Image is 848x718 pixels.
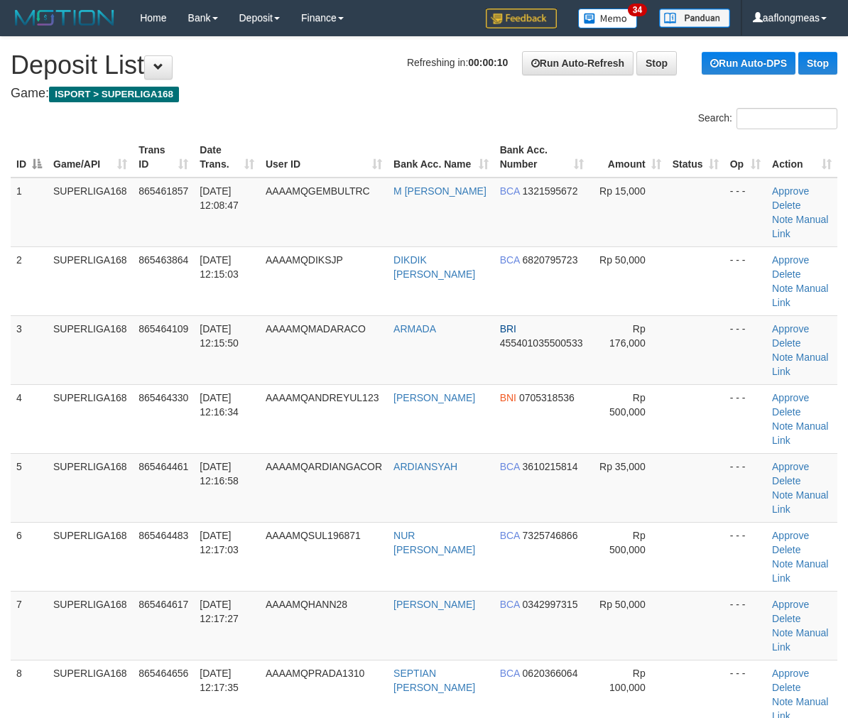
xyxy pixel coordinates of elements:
[772,283,793,294] a: Note
[11,315,48,384] td: 3
[772,530,809,541] a: Approve
[609,392,646,418] span: Rp 500,000
[772,682,800,693] a: Delete
[393,530,475,555] a: NUR [PERSON_NAME]
[200,530,239,555] span: [DATE] 12:17:03
[772,627,793,638] a: Note
[11,591,48,660] td: 7
[200,461,239,486] span: [DATE] 12:16:58
[500,337,583,349] span: Copy 455401035500533 to clipboard
[724,591,766,660] td: - - -
[589,137,666,178] th: Amount: activate to sort column ascending
[393,323,436,334] a: ARMADA
[523,254,578,266] span: Copy 6820795723 to clipboard
[266,599,347,610] span: AAAAMQHANN28
[11,137,48,178] th: ID: activate to sort column descending
[698,108,837,129] label: Search:
[266,461,382,472] span: AAAAMQARDIANGACOR
[138,599,188,610] span: 865464617
[772,489,793,501] a: Note
[200,185,239,211] span: [DATE] 12:08:47
[772,475,800,486] a: Delete
[609,668,646,693] span: Rp 100,000
[48,453,133,522] td: SUPERLIGA168
[266,185,370,197] span: AAAAMQGEMBULTRC
[772,544,800,555] a: Delete
[724,246,766,315] td: - - -
[138,254,188,266] span: 865463864
[519,392,575,403] span: Copy 0705318536 to clipboard
[523,530,578,541] span: Copy 7325746866 to clipboard
[772,489,828,515] a: Manual Link
[659,9,730,28] img: panduan.png
[266,254,343,266] span: AAAAMQDIKSJP
[11,7,119,28] img: MOTION_logo.png
[772,420,793,432] a: Note
[772,558,793,570] a: Note
[772,185,809,197] a: Approve
[266,323,366,334] span: AAAAMQMADARACO
[11,51,837,80] h1: Deposit List
[494,137,590,178] th: Bank Acc. Number: activate to sort column ascending
[772,420,828,446] a: Manual Link
[599,599,646,610] span: Rp 50,000
[266,530,361,541] span: AAAAMQSUL196871
[486,9,557,28] img: Feedback.jpg
[772,627,828,653] a: Manual Link
[772,461,809,472] a: Approve
[724,315,766,384] td: - - -
[772,599,809,610] a: Approve
[766,137,837,178] th: Action: activate to sort column ascending
[500,530,520,541] span: BCA
[772,392,809,403] a: Approve
[772,214,828,239] a: Manual Link
[138,185,188,197] span: 865461857
[393,254,475,280] a: DIKDIK [PERSON_NAME]
[609,323,646,349] span: Rp 176,000
[599,461,646,472] span: Rp 35,000
[138,668,188,679] span: 865464656
[599,185,646,197] span: Rp 15,000
[772,200,800,211] a: Delete
[772,352,793,363] a: Note
[702,52,795,75] a: Run Auto-DPS
[48,591,133,660] td: SUPERLIGA168
[393,668,475,693] a: SEPTIAN [PERSON_NAME]
[49,87,179,102] span: ISPORT > SUPERLIGA168
[724,178,766,247] td: - - -
[772,283,828,308] a: Manual Link
[138,530,188,541] span: 865464483
[599,254,646,266] span: Rp 50,000
[11,178,48,247] td: 1
[48,315,133,384] td: SUPERLIGA168
[500,599,520,610] span: BCA
[200,599,239,624] span: [DATE] 12:17:27
[11,87,837,101] h4: Game:
[578,9,638,28] img: Button%20Memo.svg
[48,178,133,247] td: SUPERLIGA168
[772,558,828,584] a: Manual Link
[200,323,239,349] span: [DATE] 12:15:50
[48,246,133,315] td: SUPERLIGA168
[48,522,133,591] td: SUPERLIGA168
[500,323,516,334] span: BRI
[772,668,809,679] a: Approve
[393,599,475,610] a: [PERSON_NAME]
[11,384,48,453] td: 4
[609,530,646,555] span: Rp 500,000
[772,337,800,349] a: Delete
[200,668,239,693] span: [DATE] 12:17:35
[500,461,520,472] span: BCA
[388,137,494,178] th: Bank Acc. Name: activate to sort column ascending
[523,668,578,679] span: Copy 0620366064 to clipboard
[772,406,800,418] a: Delete
[523,185,578,197] span: Copy 1321595672 to clipboard
[798,52,837,75] a: Stop
[523,599,578,610] span: Copy 0342997315 to clipboard
[500,668,520,679] span: BCA
[133,137,194,178] th: Trans ID: activate to sort column ascending
[468,57,508,68] strong: 00:00:10
[500,254,520,266] span: BCA
[48,384,133,453] td: SUPERLIGA168
[772,696,793,707] a: Note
